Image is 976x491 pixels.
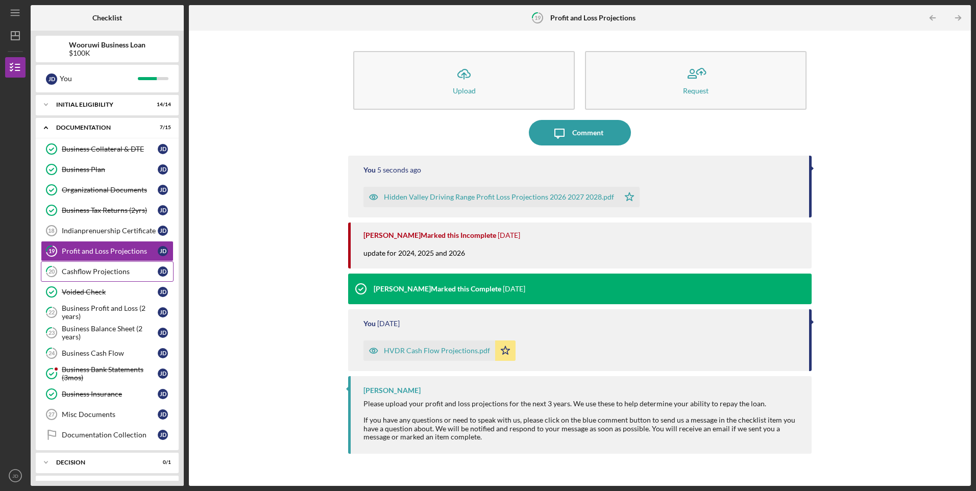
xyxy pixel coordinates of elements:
a: 27Misc DocumentsJD [41,404,174,425]
button: Upload [353,51,575,110]
div: J D [158,409,168,420]
div: Business Bank Statements (3mos) [62,365,158,382]
div: HVDR Cash Flow Projections.pdf [384,347,490,355]
div: 14 / 14 [153,102,171,108]
div: [PERSON_NAME] Marked this Incomplete [363,231,496,239]
button: Hidden Valley Driving Range Profit Loss Projections 2026 2027 2028.pdf [363,187,640,207]
div: J D [158,307,168,317]
tspan: 19 [48,248,55,255]
button: Request [585,51,807,110]
b: Profit and Loss Projections [550,14,636,22]
a: 18Indianprenuership CertificateJD [41,220,174,241]
div: [PERSON_NAME] Marked this Complete [374,285,501,293]
div: J D [158,287,168,297]
a: 23Business Balance Sheet (2 years)JD [41,323,174,343]
time: 2025-08-25 20:34 [377,166,421,174]
button: Comment [529,120,631,145]
div: J D [158,164,168,175]
div: $100K [69,49,145,57]
tspan: 19 [534,14,541,21]
tspan: 23 [48,330,55,336]
div: Documentation Collection [62,431,158,439]
div: Comment [572,120,603,145]
div: update for 2024, 2025 and 2026 [363,248,475,268]
div: Voided Check [62,288,158,296]
tspan: 24 [48,350,55,357]
time: 2024-10-16 19:41 [377,320,400,328]
div: Upload [453,87,476,94]
div: [PERSON_NAME] [363,386,421,395]
button: HVDR Cash Flow Projections.pdf [363,340,516,361]
a: 20Cashflow ProjectionsJD [41,261,174,282]
button: JD [5,465,26,486]
div: J D [158,226,168,236]
a: Organizational DocumentsJD [41,180,174,200]
a: Business Bank Statements (3mos)JD [41,363,174,384]
div: J D [158,205,168,215]
a: Business Collateral & DTEJD [41,139,174,159]
text: JD [12,473,18,479]
div: J D [46,73,57,85]
tspan: 27 [48,411,55,418]
b: Wooruwi Business Loan [69,41,145,49]
div: You [363,166,376,174]
a: Documentation CollectionJD [41,425,174,445]
a: 22Business Profit and Loss (2 years)JD [41,302,174,323]
time: 2024-10-31 18:14 [503,285,525,293]
div: J D [158,369,168,379]
div: J D [158,246,168,256]
div: J D [158,185,168,195]
a: 19Profit and Loss ProjectionsJD [41,241,174,261]
a: Business InsuranceJD [41,384,174,404]
div: You [363,320,376,328]
div: Business Tax Returns (2yrs) [62,206,158,214]
div: Cashflow Projections [62,267,158,276]
div: Misc Documents [62,410,158,419]
div: J D [158,430,168,440]
a: Business Tax Returns (2yrs)JD [41,200,174,220]
div: J D [158,389,168,399]
div: J D [158,266,168,277]
div: Business Collateral & DTE [62,145,158,153]
a: Voided CheckJD [41,282,174,302]
tspan: 18 [48,228,54,234]
div: You [60,70,138,87]
div: Business Cash Flow [62,349,158,357]
div: Business Balance Sheet (2 years) [62,325,158,341]
div: J D [158,328,168,338]
b: Checklist [92,14,122,22]
div: J D [158,144,168,154]
div: Hidden Valley Driving Range Profit Loss Projections 2026 2027 2028.pdf [384,193,614,201]
a: 24Business Cash FlowJD [41,343,174,363]
time: 2025-08-19 18:46 [498,231,520,239]
div: 0 / 1 [153,459,171,465]
div: Indianprenuership Certificate [62,227,158,235]
div: Decision [56,459,145,465]
div: Business Insurance [62,390,158,398]
div: J D [158,348,168,358]
tspan: 20 [48,268,55,275]
div: Business Profit and Loss (2 years) [62,304,158,321]
div: Organizational Documents [62,186,158,194]
a: Business PlanJD [41,159,174,180]
div: Documentation [56,125,145,131]
div: Request [683,87,709,94]
div: Profit and Loss Projections [62,247,158,255]
div: Business Plan [62,165,158,174]
tspan: 22 [48,309,55,316]
div: 7 / 15 [153,125,171,131]
div: Initial Eligibility [56,102,145,108]
div: Please upload your profit and loss projections for the next 3 years. We use these to help determi... [363,400,801,408]
div: If you have any questions or need to speak with us, please click on the blue comment button to se... [363,416,801,440]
